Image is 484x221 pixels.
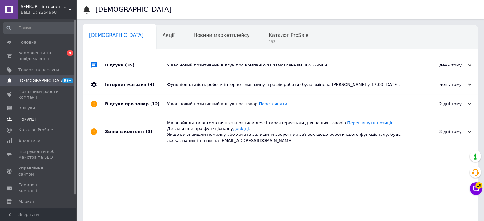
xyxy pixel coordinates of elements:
[18,105,35,111] span: Відгуки
[167,82,408,87] div: Функціональність роботи інтернет-магазину (графік роботи) була змінена [PERSON_NAME] у 17:03 [DATE].
[95,6,172,13] h1: [DEMOGRAPHIC_DATA]
[105,56,167,75] div: Відгуки
[408,101,471,107] div: 2 дні тому
[269,32,308,38] span: Каталог ProSale
[21,4,68,10] span: SENKUR - інтернет-магазин одягу, взуття, аксесуарів
[62,78,73,83] span: 99+
[150,101,160,106] span: (12)
[475,182,482,189] span: 10
[470,182,482,195] button: Чат з покупцем10
[148,82,154,87] span: (4)
[163,32,175,38] span: Акції
[67,50,73,56] span: 4
[125,63,135,67] span: (35)
[18,182,59,194] span: Гаманець компанії
[146,129,152,134] span: (3)
[408,62,471,68] div: день тому
[3,22,75,34] input: Пошук
[105,75,167,94] div: Інтернет магазин
[18,78,66,84] span: [DEMOGRAPHIC_DATA]
[167,120,408,143] div: Ми знайшли та автоматично заповнили деякі характеристики для ваших товарів. . Детальніше про функ...
[18,165,59,177] span: Управління сайтом
[408,82,471,87] div: день тому
[18,127,53,133] span: Каталог ProSale
[408,129,471,135] div: 3 дні тому
[18,39,36,45] span: Головна
[18,67,59,73] span: Товари та послуги
[105,114,167,150] div: Зміни в контенті
[167,62,408,68] div: У вас новий позитивний відгук про компанію за замовленням 365529969.
[18,50,59,62] span: Замовлення та повідомлення
[89,32,144,38] span: [DEMOGRAPHIC_DATA]
[18,116,36,122] span: Покупці
[269,39,308,44] span: 193
[347,121,392,125] a: Переглянути позиції
[18,138,40,144] span: Аналітика
[18,199,35,204] span: Маркет
[18,89,59,100] span: Показники роботи компанії
[233,126,249,131] a: довідці
[193,32,249,38] span: Новини маркетплейсу
[167,101,408,107] div: У вас новий позитивний відгук про товар.
[105,94,167,114] div: Відгуки про товар
[259,101,287,106] a: Переглянути
[18,149,59,160] span: Інструменти веб-майстра та SEO
[21,10,76,15] div: Ваш ID: 2254968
